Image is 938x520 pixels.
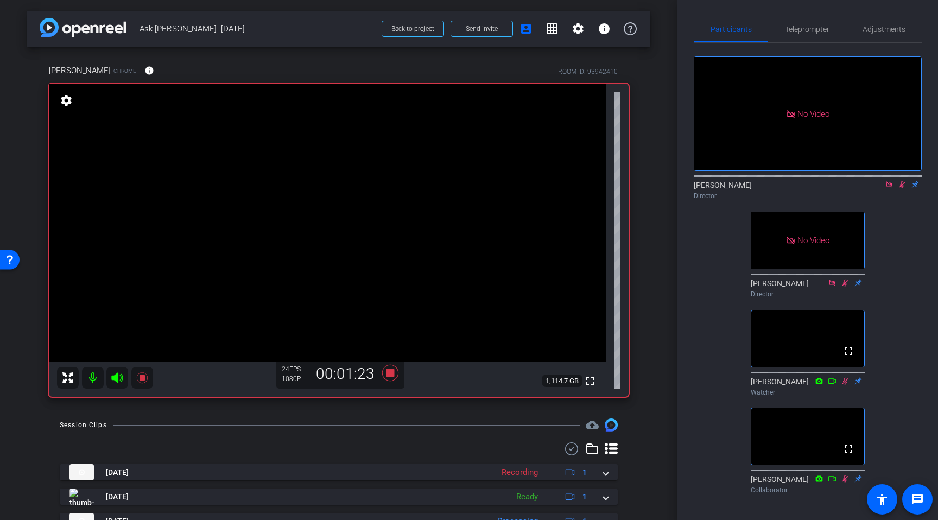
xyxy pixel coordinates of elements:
[863,26,905,33] span: Adjustments
[572,22,585,35] mat-icon: settings
[582,467,587,478] span: 1
[911,493,924,506] mat-icon: message
[49,65,111,77] span: [PERSON_NAME]
[69,464,94,480] img: thumb-nail
[584,375,597,388] mat-icon: fullscreen
[106,491,129,503] span: [DATE]
[391,25,434,33] span: Back to project
[309,365,382,383] div: 00:01:23
[106,467,129,478] span: [DATE]
[586,418,599,432] span: Destinations for your clips
[289,365,301,373] span: FPS
[59,94,74,107] mat-icon: settings
[60,489,618,505] mat-expansion-panel-header: thumb-nail[DATE]Ready1
[60,420,107,430] div: Session Clips
[582,491,587,503] span: 1
[751,485,865,495] div: Collaborator
[586,418,599,432] mat-icon: cloud_upload
[496,466,543,479] div: Recording
[451,21,513,37] button: Send invite
[382,21,444,37] button: Back to project
[711,26,752,33] span: Participants
[144,66,154,75] mat-icon: info
[113,67,136,75] span: Chrome
[511,491,543,503] div: Ready
[69,489,94,505] img: thumb-nail
[785,26,829,33] span: Teleprompter
[60,464,618,480] mat-expansion-panel-header: thumb-nail[DATE]Recording1
[797,109,829,118] span: No Video
[282,375,309,383] div: 1080P
[546,22,559,35] mat-icon: grid_on
[694,180,922,201] div: [PERSON_NAME]
[598,22,611,35] mat-icon: info
[751,388,865,397] div: Watcher
[751,278,865,299] div: [PERSON_NAME]
[694,191,922,201] div: Director
[751,289,865,299] div: Director
[519,22,533,35] mat-icon: account_box
[140,18,375,40] span: Ask [PERSON_NAME]- [DATE]
[558,67,618,77] div: ROOM ID: 93942410
[876,493,889,506] mat-icon: accessibility
[751,376,865,397] div: [PERSON_NAME]
[751,474,865,495] div: [PERSON_NAME]
[40,18,126,37] img: app-logo
[466,24,498,33] span: Send invite
[842,442,855,455] mat-icon: fullscreen
[282,365,309,373] div: 24
[842,345,855,358] mat-icon: fullscreen
[542,375,582,388] span: 1,114.7 GB
[605,418,618,432] img: Session clips
[797,236,829,245] span: No Video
